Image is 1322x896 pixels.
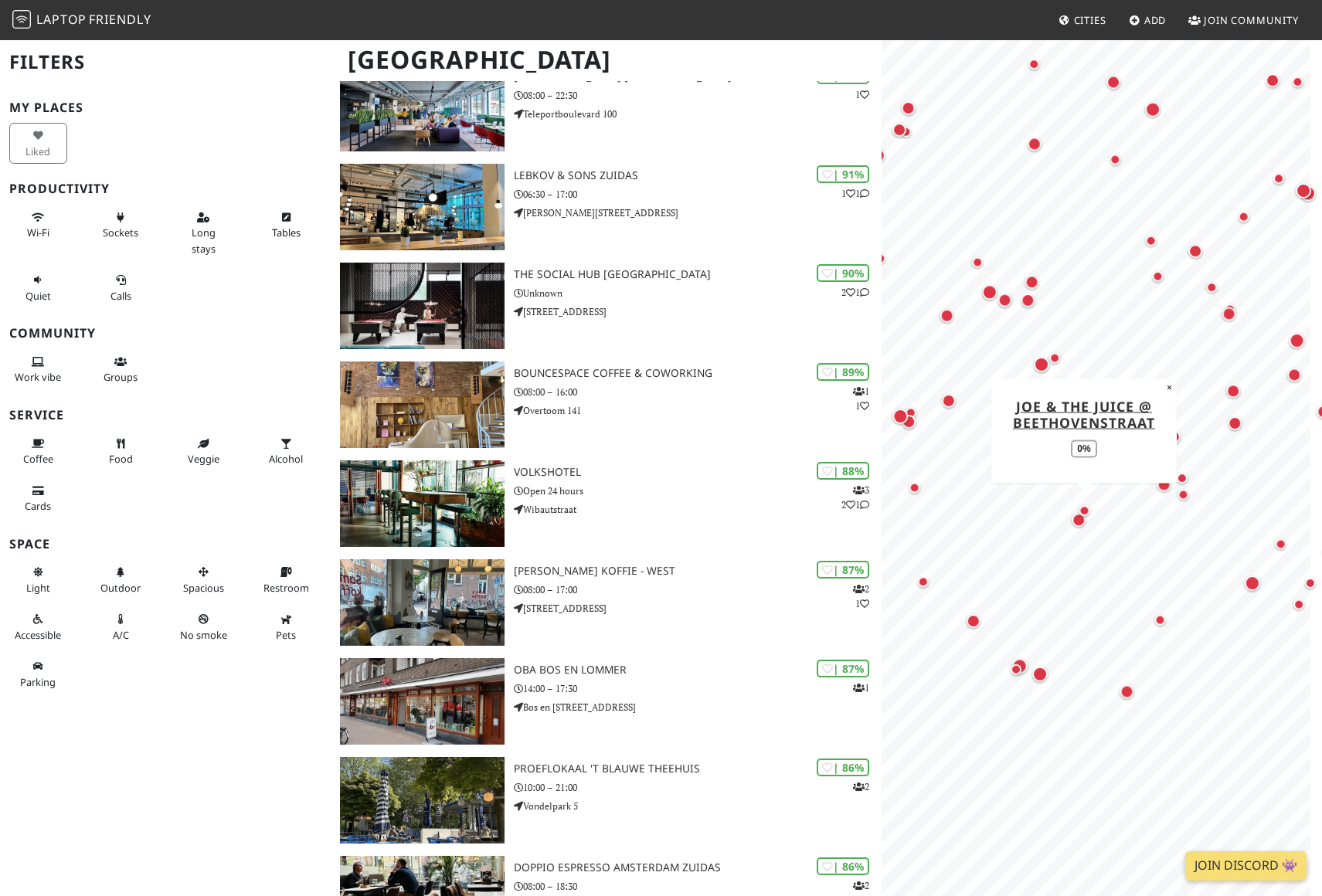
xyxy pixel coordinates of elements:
button: Groups [92,349,150,390]
h3: Doppio Espresso Amsterdam Zuidas [514,861,881,874]
div: Map marker [862,140,892,171]
button: Cards [9,478,67,519]
h3: Productivity [9,182,321,196]
a: Lebkov & Sons Zuidas | 91% 11 Lebkov & Sons Zuidas 06:30 – 17:00 [PERSON_NAME][STREET_ADDRESS] [331,164,882,250]
div: Map marker [1019,128,1050,159]
button: Quiet [9,267,67,308]
div: Map marker [1265,528,1296,559]
img: The Social Hub Amsterdam City [340,263,505,349]
h3: Community [9,326,321,341]
button: Long stays [175,205,233,261]
button: Restroom [257,559,315,600]
span: Join Community [1204,13,1299,27]
div: Map marker [1018,49,1049,80]
p: 2 1 [841,285,869,300]
a: Cities [1052,6,1113,34]
div: Map marker [1218,375,1249,406]
div: Map marker [1111,676,1142,707]
a: BounceSpace Coffee & Coworking | 89% 11 BounceSpace Coffee & Coworking 08:00 – 16:00 Overtoom 141 [331,361,882,448]
span: Video/audio calls [110,289,131,303]
div: Map marker [989,284,1020,315]
img: Volkshotel [340,460,505,547]
p: 2 [853,878,869,893]
span: Smoke free [180,628,227,642]
span: Add [1144,13,1167,27]
div: Map marker [1228,201,1259,232]
div: Map marker [1213,298,1244,329]
div: Map marker [899,472,929,503]
p: 2 [853,779,869,794]
p: Unknown [514,286,881,300]
div: Map marker [1098,66,1129,97]
p: 14:00 – 17:30 [514,681,881,696]
img: BounceSpace Coffee & Coworking [340,361,505,448]
img: Sam’s koffie - West [340,559,505,646]
div: Map marker [907,566,938,597]
div: Map marker [885,401,916,432]
div: Map marker [1288,175,1319,206]
span: Outdoor area [100,581,141,595]
button: A/C [92,606,150,647]
div: Map marker [893,406,924,437]
div: Map marker [1219,408,1250,439]
div: Map marker [1012,284,1043,315]
h3: OBA Bos en Lommer [514,664,881,677]
h2: Filters [9,39,321,86]
div: | 88% [817,462,869,480]
div: Map marker [1279,359,1310,390]
div: Map marker [1263,163,1294,194]
div: | 86% [817,759,869,776]
button: Tables [257,205,315,246]
p: 08:00 – 18:30 [514,879,881,894]
span: Quiet [25,289,51,303]
a: Volkshotel | 88% 321 Volkshotel Open 24 hours Wibautstraat [331,460,882,547]
a: LaptopFriendly LaptopFriendly [12,7,151,34]
p: 1 1 [841,186,869,201]
span: Laptop [36,11,87,28]
div: Map marker [962,246,993,277]
span: Natural light [26,581,50,595]
div: Map marker [1016,266,1047,297]
div: Map marker [1001,653,1031,684]
img: OBA Bos en Lommer [340,658,505,745]
a: Sam’s koffie - West | 87% 21 [PERSON_NAME] koffie - West 08:00 – 17:00 [STREET_ADDRESS] [331,559,882,646]
div: Map marker [855,198,885,229]
p: 10:00 – 21:00 [514,780,881,795]
div: Map marker [1215,294,1246,324]
span: Long stays [192,226,216,255]
div: Map marker [931,300,962,331]
h3: [PERSON_NAME] koffie - West [514,565,881,578]
img: Proeflokaal 't Blauwe Theehuis [340,757,505,843]
button: Close popup [1162,378,1177,395]
button: Food [92,431,150,472]
h3: Volkshotel [514,466,881,479]
div: Map marker [1063,504,1094,535]
h3: My Places [9,100,321,115]
span: Group tables [104,370,138,384]
p: 08:00 – 16:00 [514,385,881,399]
img: Aristo Meeting Center Amsterdam [340,65,505,151]
a: Join Community [1182,6,1305,34]
img: LaptopFriendly [12,10,31,29]
a: Proeflokaal 't Blauwe Theehuis | 86% 2 Proeflokaal 't Blauwe Theehuis 10:00 – 21:00 Vondelpark 5 [331,757,882,843]
div: Map marker [1004,650,1035,681]
div: Map marker [1196,272,1227,303]
div: Map marker [865,243,895,273]
p: Bos en [STREET_ADDRESS] [514,700,881,714]
a: OBA Bos en Lommer | 87% 1 OBA Bos en Lommer 14:00 – 17:30 Bos en [STREET_ADDRESS] [331,658,882,745]
button: Light [9,559,67,600]
div: Map marker [1099,144,1130,175]
div: Map marker [1281,325,1312,356]
span: Stable Wi-Fi [27,226,49,239]
div: Map marker [1282,66,1313,97]
button: Sockets [92,205,150,246]
p: 06:30 – 17:00 [514,187,881,202]
a: The Social Hub Amsterdam City | 90% 21 The Social Hub [GEOGRAPHIC_DATA] Unknown [STREET_ADDRESS] [331,263,882,349]
div: Map marker [1025,658,1055,689]
button: Wi-Fi [9,205,67,246]
p: 3 2 1 [841,483,869,512]
div: Map marker [1180,236,1211,266]
div: 0% [1071,440,1096,457]
h3: Service [9,408,321,423]
h1: [GEOGRAPHIC_DATA] [335,39,879,81]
